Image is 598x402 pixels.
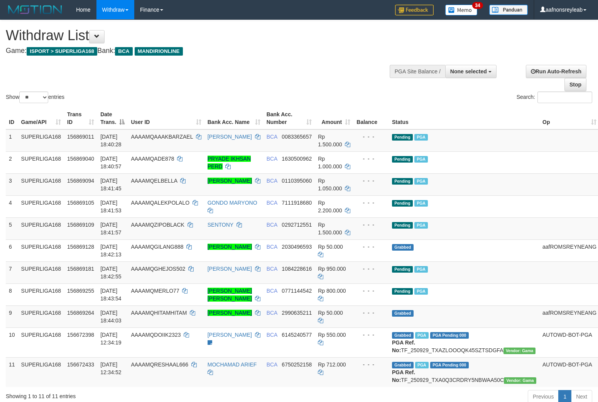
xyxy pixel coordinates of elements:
[503,348,536,354] span: Vendor URL: https://trx31.1velocity.biz
[356,133,386,141] div: - - -
[564,78,586,91] a: Stop
[6,4,64,15] img: MOTION_logo.png
[131,134,193,140] span: AAAAMQAAAKBARZAEL
[504,377,536,384] span: Vendor URL: https://trx31.1velocity.biz
[282,288,312,294] span: Copy 0771144542 to clipboard
[6,195,18,217] td: 4
[414,134,428,141] span: Marked by aafsoycanthlai
[67,156,94,162] span: 156869040
[282,332,312,338] span: Copy 6145240577 to clipboard
[18,107,64,129] th: Game/API: activate to sort column ascending
[100,310,122,324] span: [DATE] 18:44:03
[128,107,204,129] th: User ID: activate to sort column ascending
[267,200,277,206] span: BCA
[282,310,312,316] span: Copy 2990635211 to clipboard
[131,178,177,184] span: AAAAMQELBELLA
[18,195,64,217] td: SUPERLIGA168
[318,310,343,316] span: Rp 50.000
[18,173,64,195] td: SUPERLIGA168
[318,288,346,294] span: Rp 800.000
[131,266,185,272] span: AAAAMQGHEJOS502
[392,222,413,229] span: Pending
[19,92,48,103] select: Showentries
[356,331,386,339] div: - - -
[315,107,353,129] th: Amount: activate to sort column ascending
[356,243,386,251] div: - - -
[392,244,414,251] span: Grabbed
[267,361,277,368] span: BCA
[208,134,252,140] a: [PERSON_NAME]
[392,288,413,295] span: Pending
[389,107,539,129] th: Status
[67,288,94,294] span: 156869255
[318,156,342,170] span: Rp 1.000.000
[414,266,428,273] span: Marked by aafsoycanthlai
[489,5,528,15] img: panduan.png
[131,222,184,228] span: AAAAMQZIPOBLACK
[414,156,428,163] span: Marked by aafchhiseyha
[6,357,18,387] td: 11
[204,107,264,129] th: Bank Acc. Name: activate to sort column ascending
[414,222,428,229] span: Marked by aafchhiseyha
[100,222,122,236] span: [DATE] 18:41:57
[318,178,342,192] span: Rp 1.050.000
[472,2,483,9] span: 34
[100,332,122,346] span: [DATE] 12:34:19
[67,332,94,338] span: 156672398
[267,310,277,316] span: BCA
[318,266,346,272] span: Rp 950.000
[356,221,386,229] div: - - -
[6,389,243,400] div: Showing 1 to 11 of 11 entries
[67,310,94,316] span: 156869264
[267,134,277,140] span: BCA
[208,332,252,338] a: [PERSON_NAME]
[282,361,312,368] span: Copy 6750252158 to clipboard
[6,47,391,55] h4: Game: Bank:
[6,283,18,305] td: 8
[267,178,277,184] span: BCA
[18,217,64,239] td: SUPERLIGA168
[318,222,342,236] span: Rp 1.500.000
[208,361,257,368] a: MOCHAMAD ARIEF
[392,156,413,163] span: Pending
[18,305,64,327] td: SUPERLIGA168
[392,178,413,185] span: Pending
[18,357,64,387] td: SUPERLIGA168
[282,266,312,272] span: Copy 1084228616 to clipboard
[414,178,428,185] span: Marked by aafsoycanthlai
[356,177,386,185] div: - - -
[318,361,346,368] span: Rp 712.000
[100,200,122,214] span: [DATE] 18:41:53
[115,47,132,56] span: BCA
[67,200,94,206] span: 156869105
[100,178,122,192] span: [DATE] 18:41:45
[6,173,18,195] td: 3
[67,361,94,368] span: 156672433
[208,178,252,184] a: [PERSON_NAME]
[526,65,586,78] a: Run Auto-Refresh
[18,327,64,357] td: SUPERLIGA168
[67,266,94,272] span: 156869181
[100,156,122,170] span: [DATE] 18:40:57
[18,261,64,283] td: SUPERLIGA168
[318,134,342,148] span: Rp 1.500.000
[389,327,539,357] td: TF_250929_TXAZLOOOQK45SZTSDGFA
[392,362,414,368] span: Grabbed
[208,222,233,228] a: SENTONY
[356,265,386,273] div: - - -
[282,200,312,206] span: Copy 7111918680 to clipboard
[392,339,415,353] b: PGA Ref. No:
[264,107,315,129] th: Bank Acc. Number: activate to sort column ascending
[131,288,179,294] span: AAAAMQMERLO77
[282,222,312,228] span: Copy 0292712551 to clipboard
[6,151,18,173] td: 2
[390,65,445,78] div: PGA Site Balance /
[318,332,346,338] span: Rp 550.000
[356,287,386,295] div: - - -
[267,244,277,250] span: BCA
[267,332,277,338] span: BCA
[267,156,277,162] span: BCA
[392,266,413,273] span: Pending
[18,129,64,152] td: SUPERLIGA168
[131,332,181,338] span: AAAAMQDOIIK2323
